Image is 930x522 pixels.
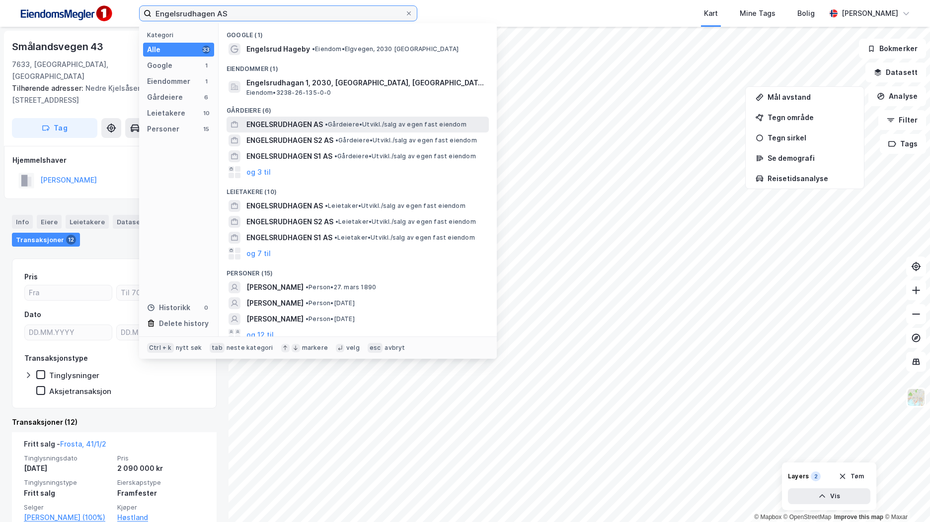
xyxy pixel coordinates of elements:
div: Fritt salg [24,487,111,499]
div: 2 090 000 kr [117,462,205,474]
div: Google (1) [219,23,497,41]
span: • [312,45,315,53]
div: Pris [24,271,38,283]
span: ENGELSRUDHAGEN S2 AS [246,216,333,228]
div: Gårdeiere [147,91,183,103]
button: Bokmerker [859,39,926,59]
div: avbryt [385,344,405,352]
div: velg [346,344,360,352]
span: Person • 27. mars 1890 [306,283,376,291]
div: Delete history [159,318,209,329]
span: Leietaker • Utvikl./salg av egen fast eiendom [325,202,465,210]
span: Tilhørende adresser: [12,84,85,92]
div: 7633, [GEOGRAPHIC_DATA], [GEOGRAPHIC_DATA] [12,59,177,82]
img: Z [907,388,926,407]
div: Se demografi [768,154,854,162]
span: ENGELSRUDHAGEN AS [246,200,323,212]
div: Personer (15) [219,261,497,279]
div: Fritt salg - [24,438,106,454]
div: Framfester [117,487,205,499]
span: • [306,283,309,291]
div: tab [210,343,225,353]
button: Tag [12,118,97,138]
div: 10 [202,109,210,117]
div: 1 [202,62,210,69]
div: 33 [202,46,210,54]
span: Leietaker • Utvikl./salg av egen fast eiendom [334,234,475,242]
div: Datasett [113,215,150,229]
span: Eiendom • 3238-26-135-0-0 [246,89,331,97]
a: Mapbox [754,514,781,521]
div: Eiendommer (1) [219,57,497,75]
button: og 7 til [246,248,271,260]
span: Person • [DATE] [306,299,355,307]
div: Dato [24,309,41,321]
span: ENGELSRUDHAGEN S2 AS [246,134,333,146]
button: Vis [788,488,870,504]
div: Layers [788,472,809,480]
span: • [306,315,309,323]
div: Leietakere [66,215,109,229]
span: Gårdeiere • Utvikl./salg av egen fast eiendom [325,121,466,129]
div: 12 [66,235,76,245]
input: DD.MM.YYYY [25,325,112,340]
button: Filter [878,110,926,130]
div: Bolig [797,7,815,19]
span: • [335,136,338,144]
span: ENGELSRUDHAGEN AS [246,119,323,130]
div: Leietakere (10) [219,180,497,198]
div: esc [368,343,383,353]
span: Eierskapstype [117,478,205,487]
div: Transaksjoner (12) [12,416,217,428]
span: Engelsrud Hageby [246,43,310,55]
div: Google [147,60,172,71]
button: Analyse [868,86,926,106]
div: 0 [202,304,210,312]
div: Gårdeiere (6) [219,99,497,117]
div: 15 [202,125,210,133]
input: DD.MM.YYYY [117,325,204,340]
span: Tinglysningsdato [24,454,111,462]
iframe: Chat Widget [880,474,930,522]
span: Gårdeiere • Utvikl./salg av egen fast eiendom [334,152,476,160]
span: Kjøper [117,503,205,512]
div: Alle [147,44,160,56]
div: Hjemmelshaver [12,154,216,166]
div: Aksjetransaksjon [49,387,111,396]
div: [PERSON_NAME] [842,7,898,19]
div: Ctrl + k [147,343,174,353]
input: Fra [25,285,112,300]
span: Selger [24,503,111,512]
span: [PERSON_NAME] [246,281,304,293]
div: Reisetidsanalyse [768,174,854,183]
button: Datasett [865,63,926,82]
div: Info [12,215,33,229]
div: 6 [202,93,210,101]
div: markere [302,344,328,352]
div: Mål avstand [768,93,854,101]
img: F4PB6Px+NJ5v8B7XTbfpPpyloAAAAASUVORK5CYII= [16,2,115,25]
span: Pris [117,454,205,462]
span: • [325,202,328,209]
div: 1 [202,77,210,85]
span: Engelsrudhagan 1, 2030, [GEOGRAPHIC_DATA], [GEOGRAPHIC_DATA] [246,77,485,89]
div: Kart [704,7,718,19]
input: Søk på adresse, matrikkel, gårdeiere, leietakere eller personer [152,6,405,21]
div: [DATE] [24,462,111,474]
div: Mine Tags [740,7,775,19]
div: Eiere [37,215,62,229]
span: • [335,218,338,225]
span: • [325,121,328,128]
span: • [334,234,337,241]
input: Til 7006829 [117,285,204,300]
div: Transaksjonstype [24,352,88,364]
div: Kategori [147,31,214,39]
div: Tegn sirkel [768,133,854,142]
button: og 12 til [246,329,274,341]
div: Historikk [147,302,190,314]
span: Gårdeiere • Utvikl./salg av egen fast eiendom [335,136,477,144]
span: [PERSON_NAME] [246,297,304,309]
div: Transaksjoner [12,233,80,247]
div: Kontrollprogram for chat [880,474,930,522]
span: Person • [DATE] [306,315,355,323]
